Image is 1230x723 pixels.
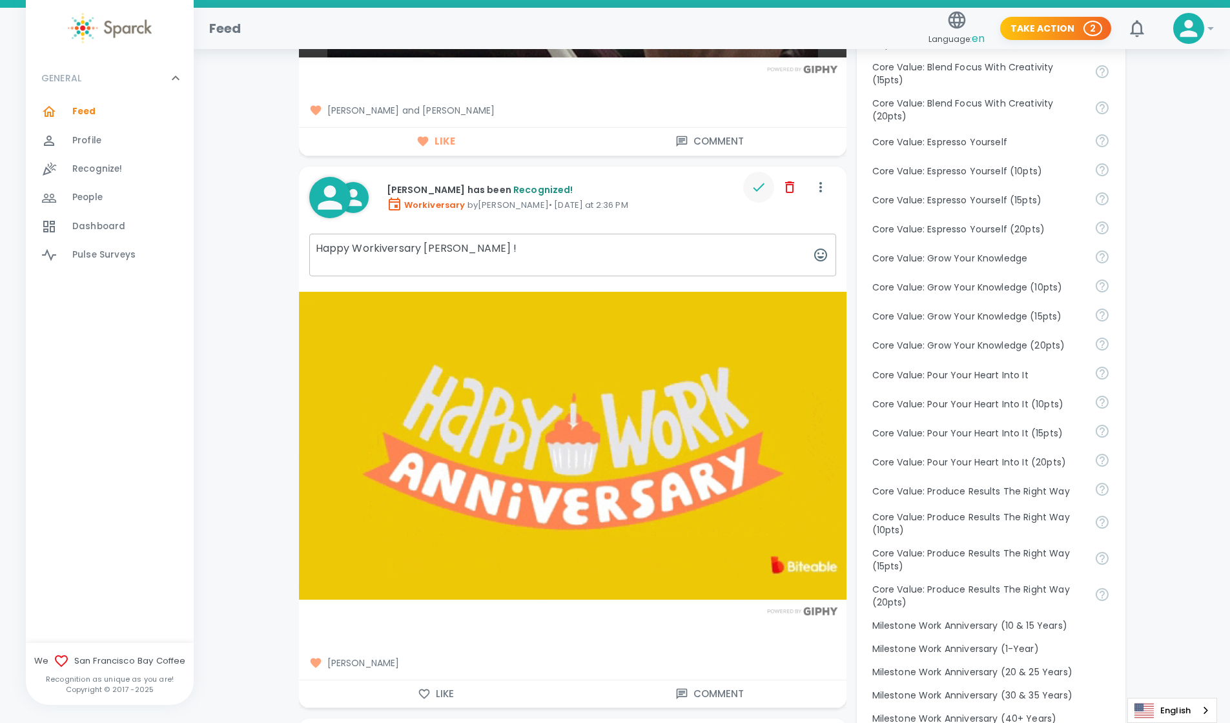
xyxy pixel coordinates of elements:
svg: Find success working together and doing the right thing [1094,551,1110,566]
p: Core Value: Blend Focus With Creativity (20pts) [872,97,1084,123]
button: Comment [573,128,846,155]
span: Profile [72,134,101,147]
p: Copyright © 2017 - 2025 [26,684,194,695]
span: Workiversary [387,199,466,211]
p: Core Value: Grow Your Knowledge (10pts) [872,281,1084,294]
a: Dashboard [26,212,194,241]
button: Like [299,680,573,708]
a: People [26,183,194,212]
p: Core Value: Espresso Yourself [872,136,1084,148]
h1: Feed [209,18,241,39]
span: We San Francisco Bay Coffee [26,653,194,669]
p: Milestone Work Anniversary (30 & 35 Years) [872,689,1110,702]
svg: Find success working together and doing the right thing [1094,514,1110,530]
p: Milestone Work Anniversary (1-Year) [872,642,1110,655]
span: Pulse Surveys [72,249,136,261]
p: Core Value: Espresso Yourself (10pts) [872,165,1084,178]
button: Like [299,128,573,155]
span: [PERSON_NAME] and [PERSON_NAME] [309,104,836,117]
svg: Follow your curiosity and learn together [1094,249,1110,265]
p: 2 [1090,22,1096,35]
a: English [1128,698,1216,722]
p: Core Value: Grow Your Knowledge [872,252,1084,265]
svg: Share your voice and your ideas [1094,220,1110,236]
button: Language:en [923,6,990,52]
span: Language: [928,30,985,48]
p: Core Value: Espresso Yourself (15pts) [872,194,1084,207]
p: by [PERSON_NAME] • [DATE] at 2:36 PM [387,196,748,212]
a: Sparck logo [26,13,194,43]
img: Powered by GIPHY [764,607,841,615]
p: Core Value: Produce Results The Right Way (15pts) [872,547,1084,573]
div: GENERAL [26,59,194,97]
svg: Follow your curiosity and learn together [1094,307,1110,323]
svg: Come to work to make a difference in your own way [1094,423,1110,439]
svg: Find success working together and doing the right thing [1094,482,1110,497]
span: [PERSON_NAME] [309,657,836,669]
a: Profile [26,127,194,155]
span: Feed [72,105,96,118]
svg: Achieve goals today and innovate for tomorrow [1094,64,1110,79]
p: Core Value: Blend Focus With Creativity (15pts) [872,61,1084,87]
svg: Follow your curiosity and learn together [1094,336,1110,352]
p: Recognition as unique as you are! [26,674,194,684]
a: Pulse Surveys [26,241,194,269]
svg: Share your voice and your ideas [1094,191,1110,207]
svg: Come to work to make a difference in your own way [1094,394,1110,410]
button: Take Action 2 [1000,17,1111,41]
p: Core Value: Pour Your Heart Into It [872,369,1084,382]
img: Powered by GIPHY [764,65,841,74]
span: Dashboard [72,220,125,233]
span: People [72,191,103,204]
svg: Find success working together and doing the right thing [1094,587,1110,602]
textarea: Happy Workiversary [PERSON_NAME] ! [309,234,836,276]
p: [PERSON_NAME] has been [387,183,748,196]
div: GENERAL [26,97,194,274]
aside: Language selected: English [1127,698,1217,723]
svg: Come to work to make a difference in your own way [1094,453,1110,468]
span: Recognized! [513,183,573,196]
p: Core Value: Produce Results The Right Way [872,485,1084,498]
span: en [972,31,985,46]
span: Recognize! [72,163,123,176]
a: Recognize! [26,155,194,183]
svg: Come to work to make a difference in your own way [1094,365,1110,381]
p: GENERAL [41,72,81,85]
p: Milestone Work Anniversary (20 & 25 Years) [872,666,1110,678]
p: Core Value: Produce Results The Right Way (10pts) [872,511,1084,536]
svg: Share your voice and your ideas [1094,162,1110,178]
p: Core Value: Pour Your Heart Into It (10pts) [872,398,1084,411]
div: Language [1127,698,1217,723]
button: Comment [573,680,846,708]
svg: Follow your curiosity and learn together [1094,278,1110,294]
p: Core Value: Grow Your Knowledge (15pts) [872,310,1084,323]
p: Core Value: Produce Results The Right Way (20pts) [872,583,1084,609]
svg: Achieve goals today and innovate for tomorrow [1094,100,1110,116]
p: Milestone Work Anniversary (10 & 15 Years) [872,619,1110,632]
img: Sparck logo [68,13,152,43]
p: Core Value: Grow Your Knowledge (20pts) [872,339,1084,352]
svg: Share your voice and your ideas [1094,133,1110,148]
a: Feed [26,97,194,126]
p: Core Value: Pour Your Heart Into It (15pts) [872,427,1084,440]
p: Core Value: Pour Your Heart Into It (20pts) [872,456,1084,469]
p: Core Value: Espresso Yourself (20pts) [872,223,1084,236]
